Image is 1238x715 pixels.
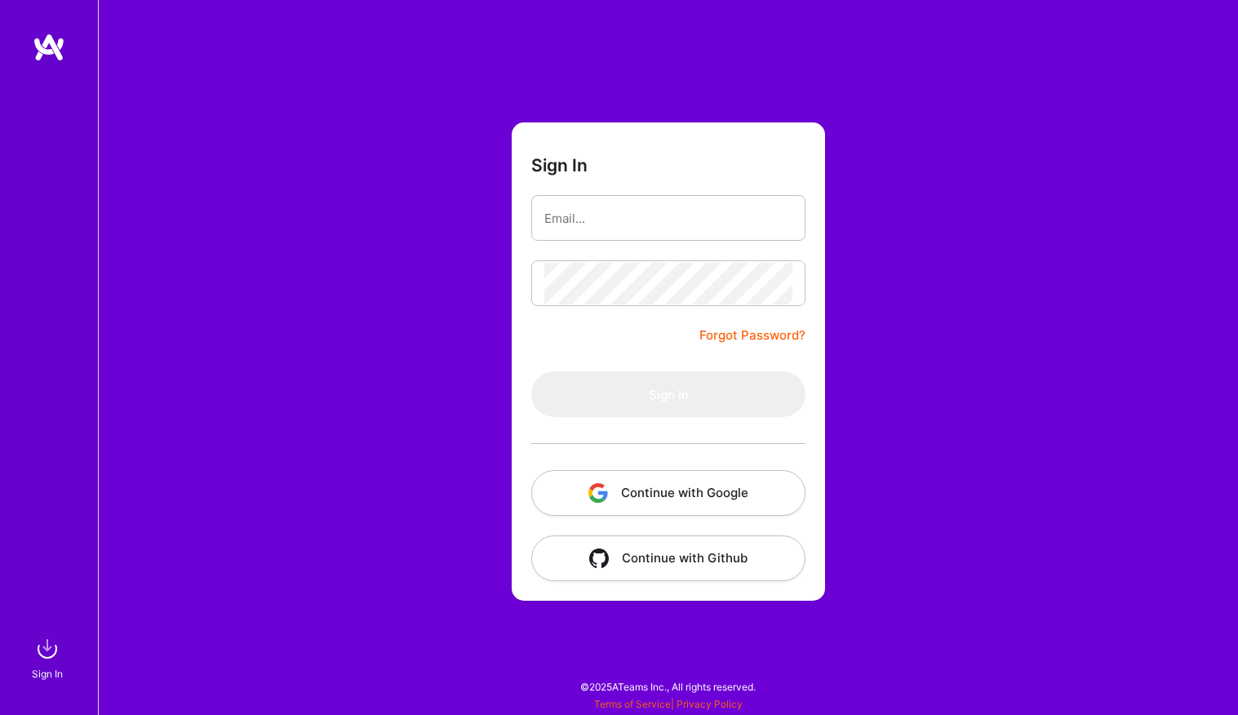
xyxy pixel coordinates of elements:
[531,155,588,175] h3: Sign In
[32,665,63,682] div: Sign In
[531,371,805,417] button: Sign In
[33,33,65,62] img: logo
[588,483,608,503] img: icon
[544,198,792,239] input: Email...
[31,633,64,665] img: sign in
[677,698,743,710] a: Privacy Policy
[531,470,805,516] button: Continue with Google
[594,698,743,710] span: |
[589,548,609,568] img: icon
[699,326,805,345] a: Forgot Password?
[34,633,64,682] a: sign inSign In
[531,535,805,581] button: Continue with Github
[594,698,671,710] a: Terms of Service
[98,666,1238,707] div: © 2025 ATeams Inc., All rights reserved.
